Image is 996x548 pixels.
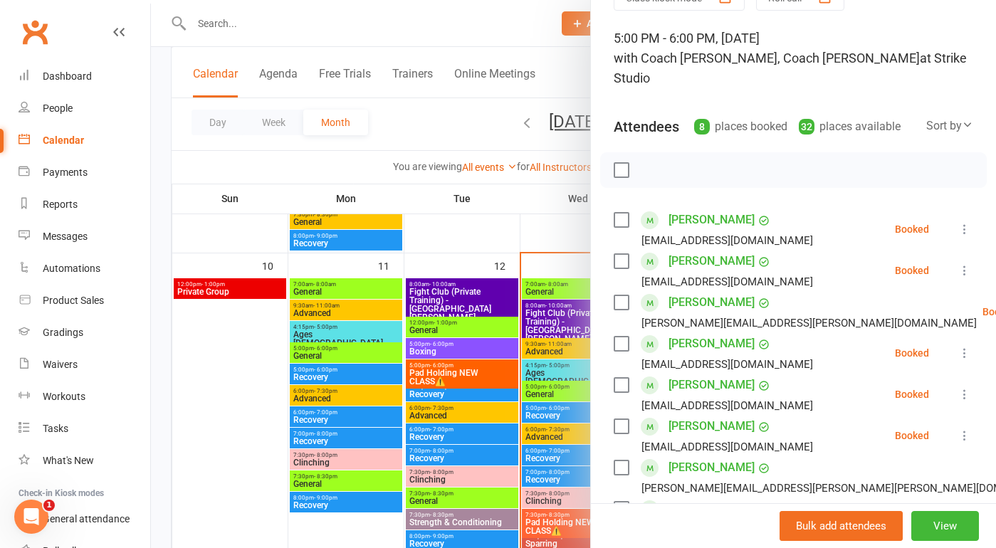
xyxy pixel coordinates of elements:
div: Automations [43,263,100,274]
div: 8 [694,119,710,135]
a: [PERSON_NAME] [669,374,755,396]
a: People [19,93,150,125]
div: [EMAIL_ADDRESS][DOMAIN_NAME] [641,273,813,291]
div: People [43,102,73,114]
a: Messages [19,221,150,253]
span: with Coach [PERSON_NAME], Coach [PERSON_NAME] [614,51,920,65]
div: [PERSON_NAME][EMAIL_ADDRESS][PERSON_NAME][DOMAIN_NAME] [641,314,977,332]
div: Sort by [926,117,973,135]
a: Reports [19,189,150,221]
a: Payments [19,157,150,189]
iframe: Intercom live chat [14,500,48,534]
div: Booked [895,265,929,275]
div: Waivers [43,359,78,370]
a: [PERSON_NAME] [669,250,755,273]
a: Gradings [19,317,150,349]
a: Clubworx [17,14,53,50]
div: Product Sales [43,295,104,306]
div: [EMAIL_ADDRESS][DOMAIN_NAME] [641,396,813,415]
div: Payments [43,167,88,178]
span: 1 [43,500,55,511]
div: Booked [895,389,929,399]
div: Tasks [43,423,68,434]
a: [PERSON_NAME] [669,456,755,479]
a: Calendar [19,125,150,157]
div: 32 [799,119,814,135]
div: General attendance [43,513,130,525]
div: Dashboard [43,70,92,82]
div: Gradings [43,327,83,338]
div: Reports [43,199,78,210]
div: Calendar [43,135,84,146]
a: [PERSON_NAME] [669,332,755,355]
a: Dashboard [19,60,150,93]
div: places available [799,117,901,137]
div: [EMAIL_ADDRESS][DOMAIN_NAME] [641,355,813,374]
div: What's New [43,455,94,466]
a: [PERSON_NAME] [669,415,755,438]
div: Workouts [43,391,85,402]
a: Waivers [19,349,150,381]
button: View [911,511,979,541]
div: [EMAIL_ADDRESS][DOMAIN_NAME] [641,231,813,250]
div: Attendees [614,117,679,137]
a: Workouts [19,381,150,413]
a: [PERSON_NAME] [669,497,755,520]
a: General attendance kiosk mode [19,503,150,535]
div: Booked [895,431,929,441]
a: What's New [19,445,150,477]
a: Tasks [19,413,150,445]
a: Product Sales [19,285,150,317]
div: [EMAIL_ADDRESS][DOMAIN_NAME] [641,438,813,456]
div: Booked [895,348,929,358]
div: places booked [694,117,787,137]
div: 5:00 PM - 6:00 PM, [DATE] [614,28,973,88]
a: [PERSON_NAME] [669,209,755,231]
div: Booked [895,224,929,234]
div: Messages [43,231,88,242]
button: Bulk add attendees [780,511,903,541]
a: [PERSON_NAME] [669,291,755,314]
a: Automations [19,253,150,285]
